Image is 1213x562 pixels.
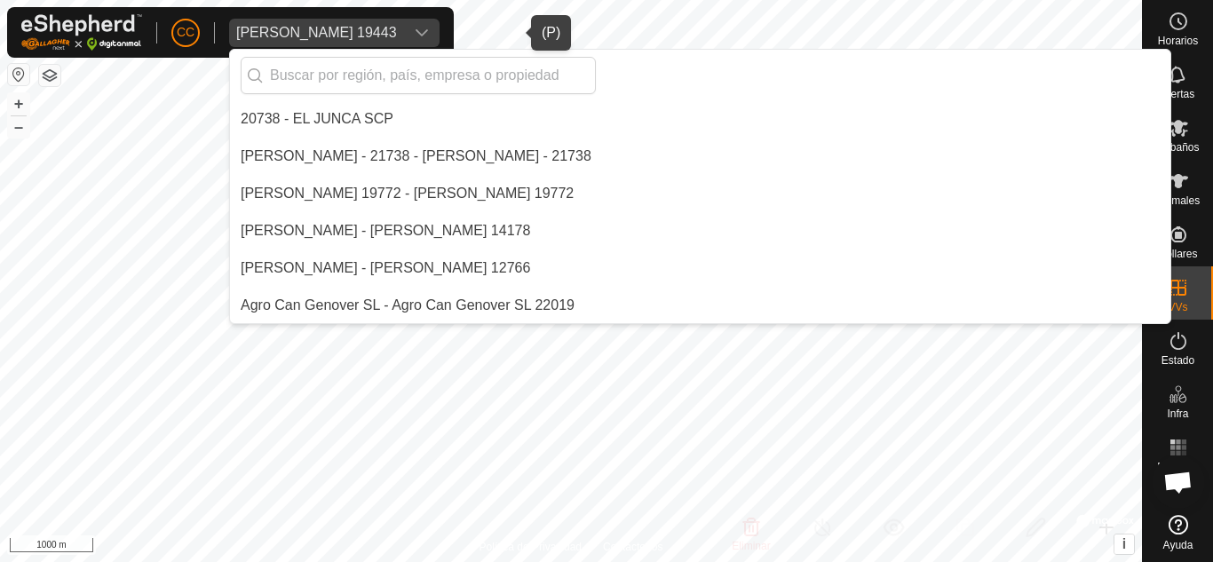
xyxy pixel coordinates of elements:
span: i [1122,536,1126,551]
button: Capas del Mapa [39,65,60,86]
span: Rebaños [1156,142,1199,153]
li: Adrian Abad Martin 12766 [230,250,1170,286]
span: Infra [1167,408,1188,419]
span: CC [177,23,194,42]
button: + [8,93,29,115]
span: Collares [1158,249,1197,259]
img: Logo Gallagher [21,14,142,51]
span: VVs [1168,302,1187,313]
span: Alertas [1161,89,1194,99]
li: Agro Can Genover SL 22019 [230,288,1170,323]
div: Agro Can Genover SL - Agro Can Genover SL 22019 [241,295,575,316]
div: Chat abierto [1152,455,1205,509]
li: Adelina Garcia Garcia 14178 [230,213,1170,249]
span: Estado [1161,355,1194,366]
div: [PERSON_NAME] - 21738 - [PERSON_NAME] - 21738 [241,146,591,167]
div: 20738 - EL JUNCA SCP [241,108,393,130]
a: Política de Privacidad [480,539,582,555]
span: Mapa de Calor [1147,462,1209,483]
span: Horarios [1158,36,1198,46]
div: [PERSON_NAME] - [PERSON_NAME] 12766 [241,257,530,279]
div: [PERSON_NAME] 19772 - [PERSON_NAME] 19772 [241,183,574,204]
a: Ayuda [1143,508,1213,558]
li: EL JUNCA SCP [230,101,1170,137]
button: Restablecer Mapa [8,64,29,85]
div: [PERSON_NAME] 19443 [236,26,397,40]
button: i [1114,534,1134,554]
a: Contáctenos [603,539,662,555]
li: Abel Lopez Crespo 19772 [230,176,1170,211]
div: [PERSON_NAME] - [PERSON_NAME] 14178 [241,220,530,241]
input: Buscar por región, país, empresa o propiedad [241,57,596,94]
div: dropdown trigger [404,19,440,47]
span: Ayuda [1163,540,1193,550]
li: Aaron Rull Dealbert - 21738 [230,139,1170,174]
button: – [8,116,29,138]
span: Jose Manuel Olivera de La Vega 19443 [229,19,404,47]
span: Animales [1156,195,1200,206]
